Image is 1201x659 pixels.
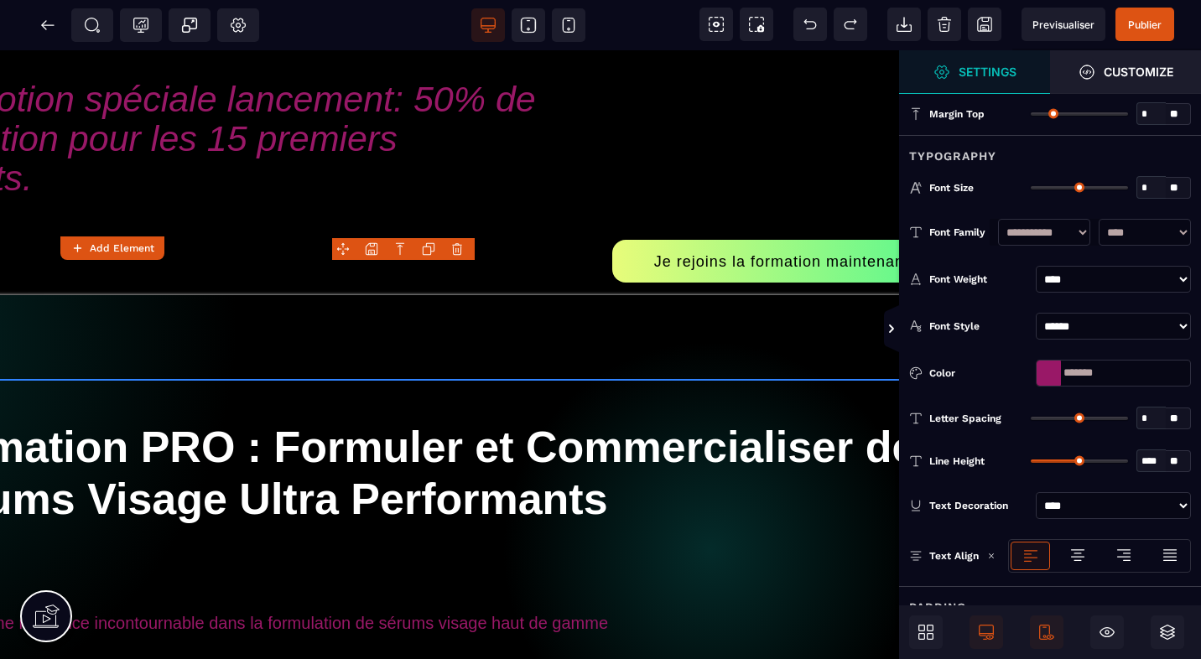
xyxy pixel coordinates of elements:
[133,17,149,34] span: Tracking
[929,318,1029,335] div: Font Style
[929,365,1029,381] div: Color
[1090,615,1124,649] span: Hide/Show Block
[612,189,961,232] button: Je rejoins la formation maintenant !
[230,17,247,34] span: Setting Body
[929,181,974,195] span: Font Size
[90,242,154,254] strong: Add Element
[181,17,198,34] span: Popup
[929,412,1001,425] span: Letter Spacing
[929,107,985,121] span: Margin Top
[1104,65,1173,78] strong: Customize
[1128,18,1162,31] span: Publier
[699,8,733,41] span: View components
[899,135,1201,166] div: Typography
[899,586,1201,617] div: Padding
[909,615,943,649] span: Open Blocks
[987,552,996,560] img: loading
[929,271,1029,288] div: Font Weight
[1022,8,1105,41] span: Preview
[959,65,1016,78] strong: Settings
[84,17,101,34] span: SEO
[740,8,773,41] span: Screenshot
[929,454,985,468] span: Line Height
[929,224,990,241] div: Font Family
[60,236,164,260] button: Add Element
[1151,615,1184,649] span: Open Layers
[909,547,979,564] p: Text Align
[929,497,1029,514] div: Text Decoration
[1050,50,1201,94] span: Open Style Manager
[1030,615,1063,649] span: Mobile Only
[970,615,1003,649] span: Desktop Only
[899,50,1050,94] span: Settings
[1032,18,1094,31] span: Previsualiser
